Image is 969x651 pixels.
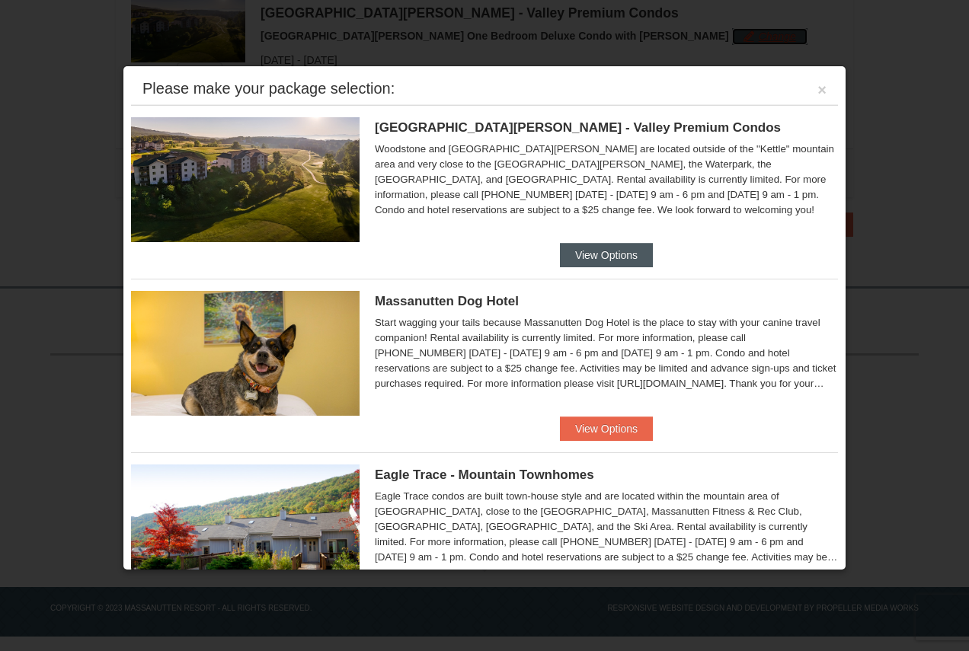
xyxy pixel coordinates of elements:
button: × [817,82,827,97]
div: Please make your package selection: [142,81,395,96]
div: Woodstone and [GEOGRAPHIC_DATA][PERSON_NAME] are located outside of the "Kettle" mountain area an... [375,142,838,218]
img: 19219041-4-ec11c166.jpg [131,117,360,242]
span: Eagle Trace - Mountain Townhomes [375,468,594,482]
img: 27428181-5-81c892a3.jpg [131,291,360,416]
span: [GEOGRAPHIC_DATA][PERSON_NAME] - Valley Premium Condos [375,120,781,135]
div: Start wagging your tails because Massanutten Dog Hotel is the place to stay with your canine trav... [375,315,838,391]
span: Massanutten Dog Hotel [375,294,519,308]
button: View Options [560,243,653,267]
button: View Options [560,416,653,441]
img: 19218983-1-9b289e55.jpg [131,464,360,589]
div: Eagle Trace condos are built town-house style and are located within the mountain area of [GEOGRA... [375,489,838,565]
